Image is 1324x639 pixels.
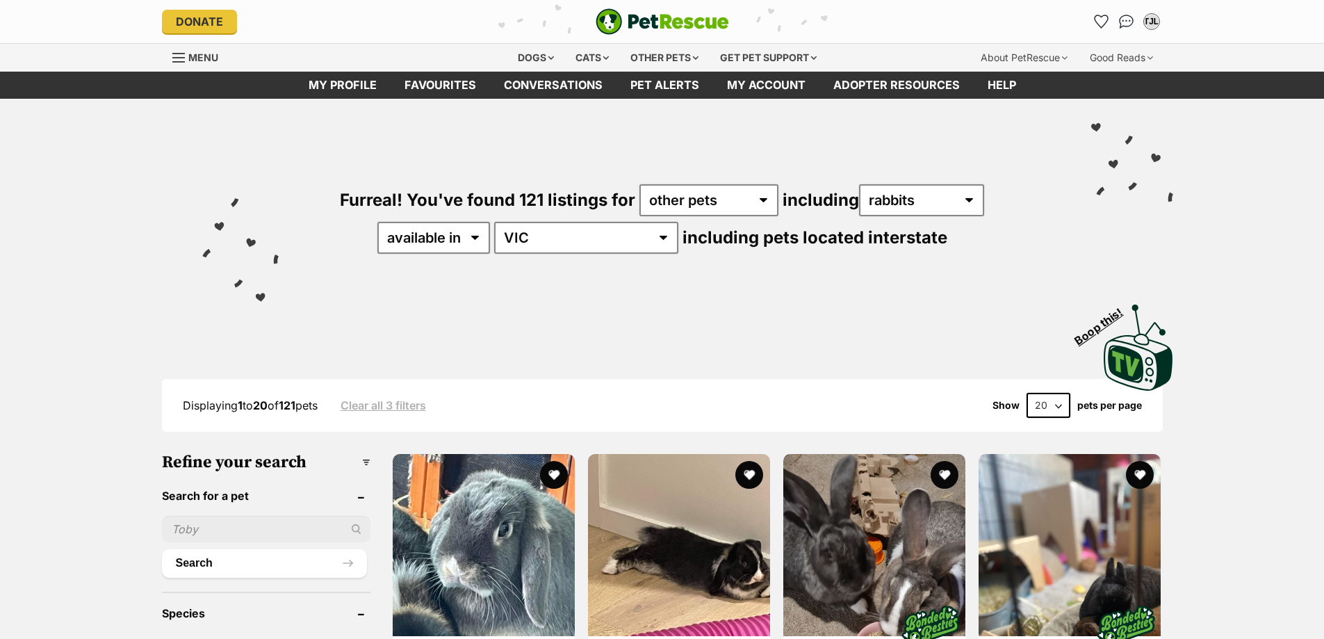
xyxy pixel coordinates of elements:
[295,72,391,99] a: My profile
[253,398,268,412] strong: 20
[1127,461,1154,489] button: favourite
[683,227,947,248] span: including pets located interstate
[713,72,819,99] a: My account
[616,72,713,99] a: Pet alerts
[172,44,228,69] a: Menu
[819,72,974,99] a: Adopter resources
[162,10,237,33] a: Donate
[931,461,958,489] button: favourite
[1090,10,1163,33] ul: Account quick links
[490,72,616,99] a: conversations
[596,8,729,35] a: PetRescue
[393,454,575,636] img: Daya - Mini Lop Rabbit
[340,190,635,210] span: Furreal! You've found 121 listings for
[540,461,568,489] button: favourite
[238,398,243,412] strong: 1
[162,453,370,472] h3: Refine your search
[783,454,965,636] img: Cutiepies Lola & Thumper - Flemish Giant Rabbit
[1145,15,1159,29] div: TJL
[1104,305,1173,391] img: PetRescue TV logo
[508,44,564,72] div: Dogs
[1141,10,1163,33] button: My account
[588,454,770,636] img: Doja - Mini Lop Rabbit
[188,51,218,63] span: Menu
[391,72,490,99] a: Favourites
[979,454,1161,636] img: Ollie / Alice - Netherland Dwarf Rabbit
[279,398,295,412] strong: 121
[566,44,619,72] div: Cats
[162,490,370,502] header: Search for a pet
[735,461,763,489] button: favourite
[1072,297,1136,347] span: Boop this!
[621,44,708,72] div: Other pets
[162,607,370,620] header: Species
[162,516,370,542] input: Toby
[596,8,729,35] img: logo-e224e6f780fb5917bec1dbf3a21bbac754714ae5b6737aabdf751b685950b380.svg
[1104,292,1173,394] a: Boop this!
[974,72,1030,99] a: Help
[162,549,367,577] button: Search
[1080,44,1163,72] div: Good Reads
[971,44,1077,72] div: About PetRescue
[1115,10,1138,33] a: Conversations
[341,399,426,412] a: Clear all 3 filters
[992,400,1020,411] span: Show
[183,398,318,412] span: Displaying to of pets
[710,44,826,72] div: Get pet support
[1090,10,1113,33] a: Favourites
[1119,15,1134,29] img: chat-41dd97257d64d25036548639549fe6c8038ab92f7586957e7f3b1b290dea8141.svg
[783,190,984,210] span: including
[1077,400,1142,411] label: pets per page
